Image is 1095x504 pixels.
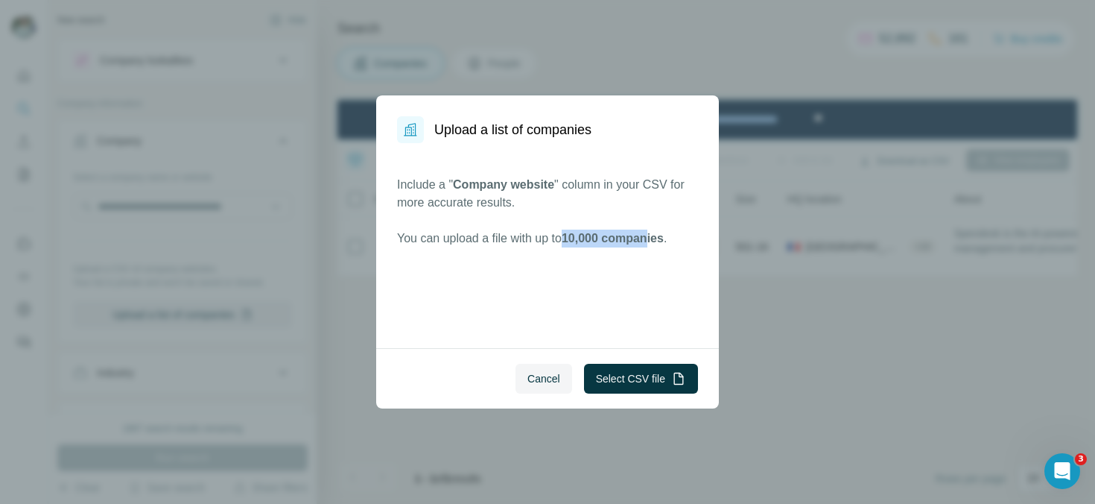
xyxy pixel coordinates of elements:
[584,364,698,394] button: Select CSV file
[1075,453,1087,465] span: 3
[265,3,475,36] div: Upgrade plan for full access to Surfe
[397,230,698,248] p: You can upload a file with up to .
[1044,453,1080,489] iframe: Intercom live chat
[527,371,560,386] span: Cancel
[515,364,572,394] button: Cancel
[434,119,591,140] h1: Upload a list of companies
[397,176,698,212] p: Include a " " column in your CSV for more accurate results.
[453,178,554,191] span: Company website
[562,232,664,245] span: 10,000 companies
